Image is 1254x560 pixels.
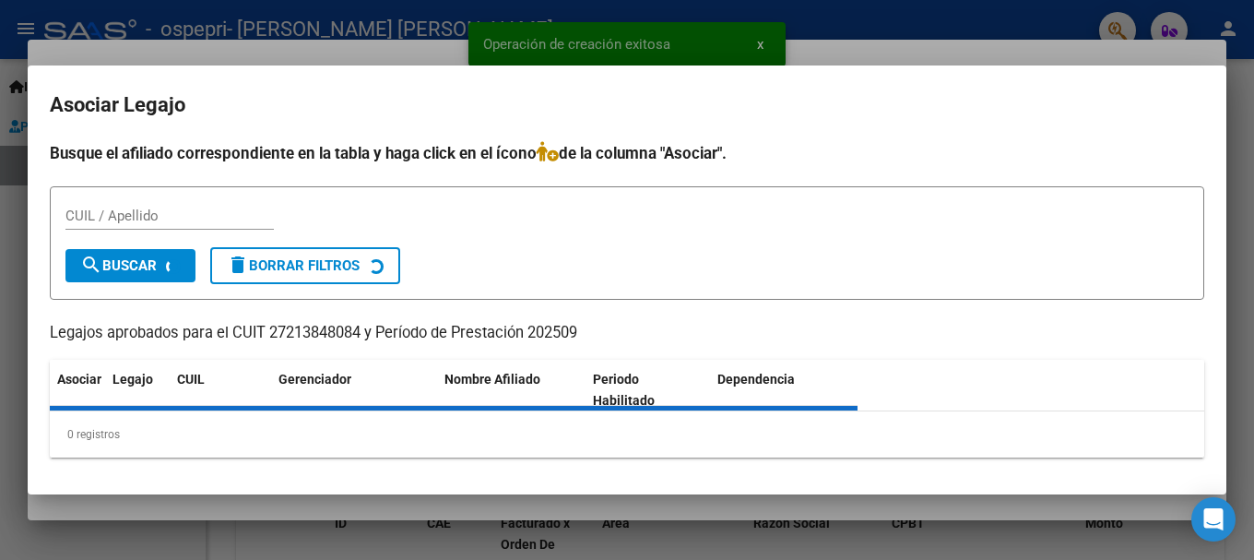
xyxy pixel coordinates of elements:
[1191,497,1236,542] div: Open Intercom Messenger
[437,360,586,421] datatable-header-cell: Nombre Afiliado
[593,372,655,408] span: Periodo Habilitado
[271,360,437,421] datatable-header-cell: Gerenciador
[227,254,249,276] mat-icon: delete
[586,360,710,421] datatable-header-cell: Periodo Habilitado
[210,247,400,284] button: Borrar Filtros
[57,372,101,387] span: Asociar
[717,372,795,387] span: Dependencia
[177,372,205,387] span: CUIL
[65,249,195,282] button: Buscar
[50,322,1204,345] p: Legajos aprobados para el CUIT 27213848084 y Período de Prestación 202509
[710,360,858,421] datatable-header-cell: Dependencia
[278,372,351,387] span: Gerenciador
[80,257,157,274] span: Buscar
[227,257,360,274] span: Borrar Filtros
[50,88,1204,123] h2: Asociar Legajo
[50,411,1204,458] div: 0 registros
[50,141,1204,165] h4: Busque el afiliado correspondiente en la tabla y haga click en el ícono de la columna "Asociar".
[444,372,540,387] span: Nombre Afiliado
[50,360,105,421] datatable-header-cell: Asociar
[80,254,102,276] mat-icon: search
[170,360,271,421] datatable-header-cell: CUIL
[105,360,170,421] datatable-header-cell: Legajo
[112,372,153,387] span: Legajo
